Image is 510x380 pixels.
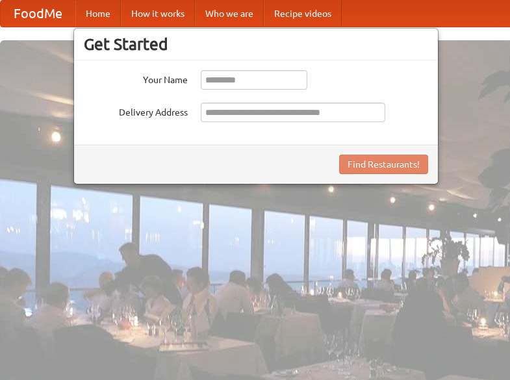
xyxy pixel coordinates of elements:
[75,1,121,27] a: Home
[339,155,428,174] button: Find Restaurants!
[84,103,188,119] label: Delivery Address
[121,1,195,27] a: How it works
[1,1,75,27] a: FoodMe
[84,34,428,54] h3: Get Started
[264,1,342,27] a: Recipe videos
[84,70,188,86] label: Your Name
[195,1,264,27] a: Who we are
